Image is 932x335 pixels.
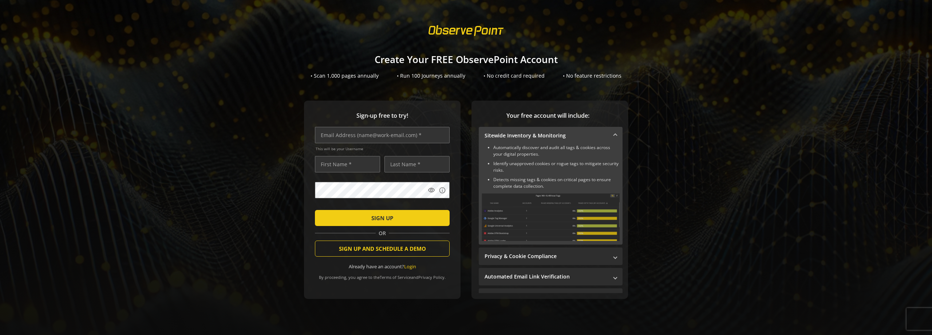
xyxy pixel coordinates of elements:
div: Sitewide Inventory & Monitoring [479,144,623,245]
span: Your free account will include: [479,112,617,120]
button: SIGN UP AND SCHEDULE A DEMO [315,241,450,257]
mat-panel-title: Privacy & Cookie Compliance [485,253,608,260]
input: First Name * [315,156,380,172]
span: Sign-up free to try! [315,112,450,120]
mat-panel-title: Sitewide Inventory & Monitoring [485,132,608,139]
span: SIGN UP [371,211,393,225]
li: Automatically discover and audit all tags & cookies across your digital properties. [493,144,620,157]
span: OR [376,230,389,237]
span: This will be your Username [316,146,450,151]
mat-expansion-panel-header: Automated Email Link Verification [479,268,623,285]
input: Email Address (name@work-email.com) * [315,127,450,143]
li: Detects missing tags & cookies on critical pages to ensure complete data collection. [493,176,620,190]
mat-expansion-panel-header: Performance Monitoring with Web Vitals [479,288,623,306]
mat-expansion-panel-header: Sitewide Inventory & Monitoring [479,127,623,144]
div: • No feature restrictions [563,72,621,79]
input: Last Name * [384,156,450,172]
div: • Run 100 Journeys annually [397,72,465,79]
mat-icon: visibility [428,187,435,194]
mat-panel-title: Automated Email Link Verification [485,273,608,280]
a: Privacy Policy [418,274,445,280]
div: • No credit card required [483,72,545,79]
a: Login [404,263,416,270]
div: Already have an account? [315,263,450,270]
li: Identify unapproved cookies or rogue tags to mitigate security risks. [493,160,620,174]
div: By proceeding, you agree to the and . [315,270,450,280]
mat-icon: info [439,187,446,194]
a: Terms of Service [380,274,411,280]
span: SIGN UP AND SCHEDULE A DEMO [339,242,426,255]
button: SIGN UP [315,210,450,226]
img: Sitewide Inventory & Monitoring [482,193,620,241]
mat-expansion-panel-header: Privacy & Cookie Compliance [479,248,623,265]
div: • Scan 1,000 pages annually [311,72,379,79]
